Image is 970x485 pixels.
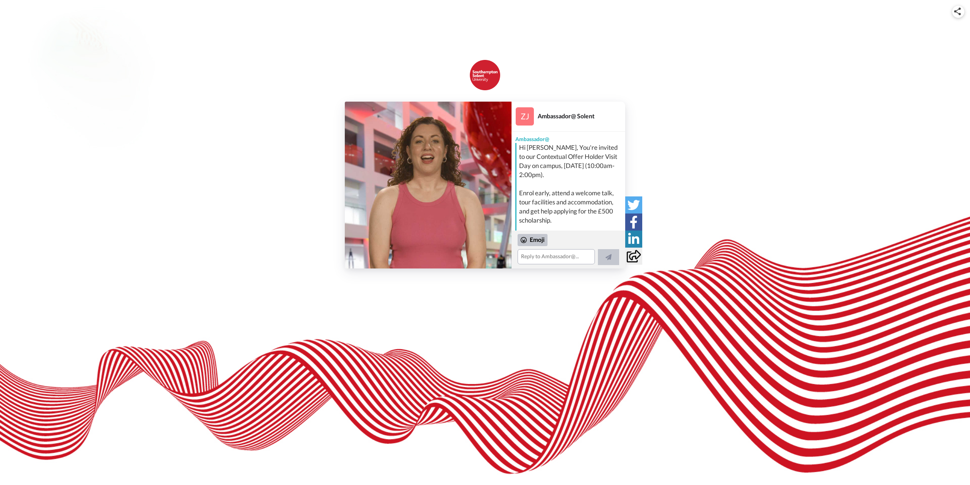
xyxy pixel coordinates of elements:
[538,112,625,119] div: Ambassador@ Solent
[512,132,625,143] div: Ambassador@
[470,60,500,90] img: Solent University logo
[954,8,961,15] img: ic_share.svg
[345,102,512,268] img: 932a95b6-61a7-4a90-abab-59cca1f2113c-thumb.jpg
[518,234,548,246] div: Emoji
[516,107,534,126] img: Profile Image
[519,143,623,252] div: Hi [PERSON_NAME], You're invited to our Contextual Offer Holder Visit Day on campus, [DATE] (10:0...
